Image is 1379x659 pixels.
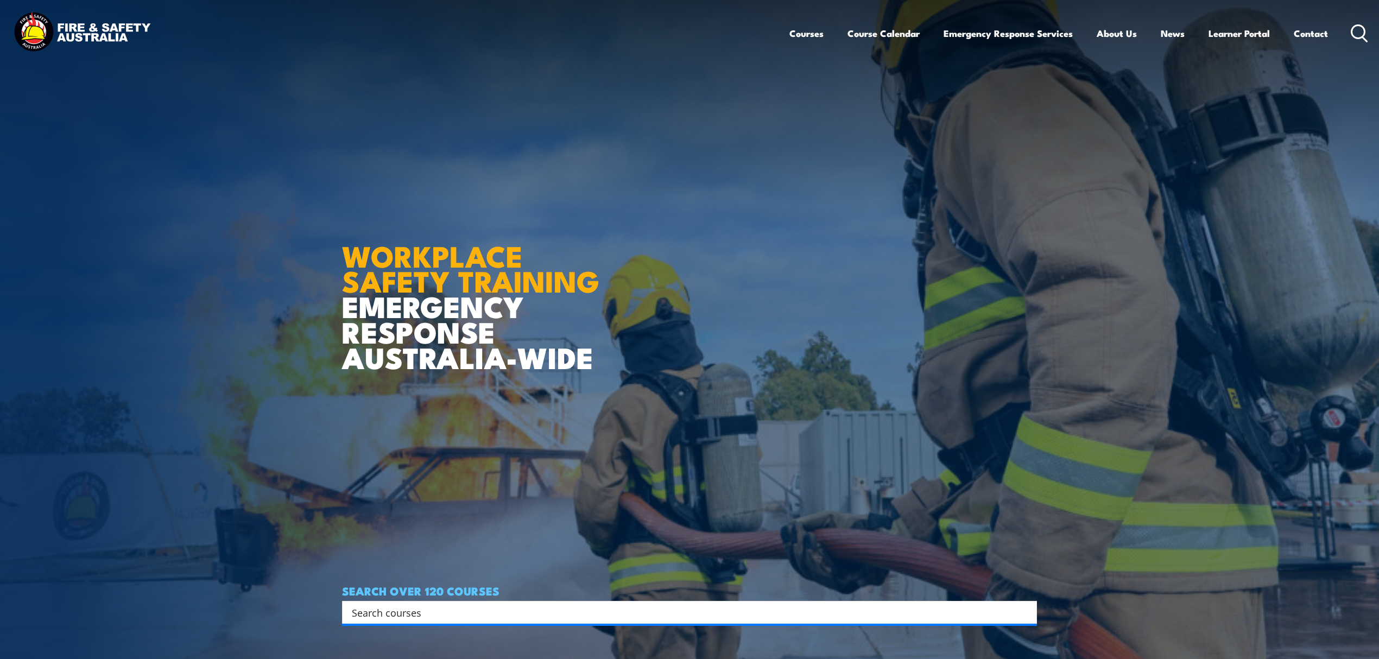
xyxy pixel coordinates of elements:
a: Courses [789,19,824,48]
a: News [1161,19,1185,48]
input: Search input [352,604,1013,620]
a: Emergency Response Services [944,19,1073,48]
button: Search magnifier button [1018,605,1033,620]
h1: EMERGENCY RESPONSE AUSTRALIA-WIDE [342,216,608,370]
a: Contact [1294,19,1328,48]
h4: SEARCH OVER 120 COURSES [342,585,1037,597]
a: Course Calendar [847,19,920,48]
a: Learner Portal [1209,19,1270,48]
strong: WORKPLACE SAFETY TRAINING [342,232,599,303]
a: About Us [1097,19,1137,48]
form: Search form [354,605,1015,620]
